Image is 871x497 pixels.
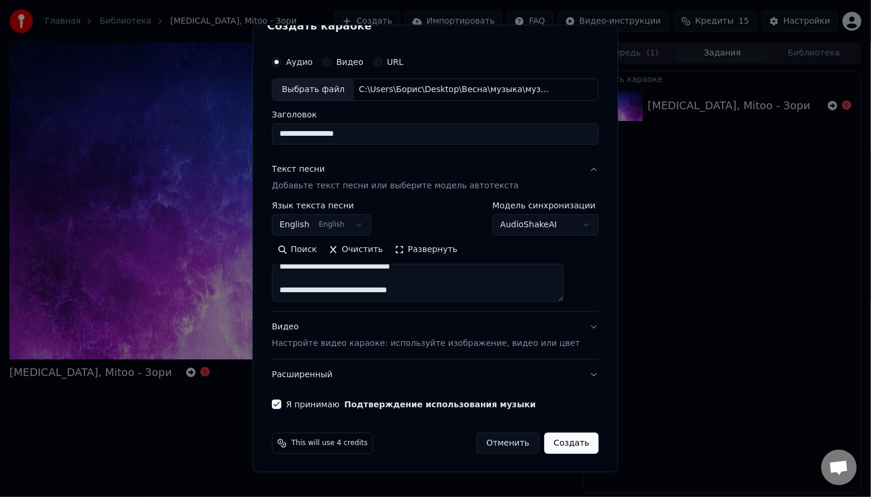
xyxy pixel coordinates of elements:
[272,359,599,390] button: Расширенный
[323,240,389,259] button: Очистить
[336,58,363,66] label: Видео
[387,58,404,66] label: URL
[286,400,536,408] label: Я принимаю
[272,164,325,175] div: Текст песни
[272,321,580,349] div: Видео
[272,312,599,359] button: ВидеоНастройте видео караоке: используйте изображение, видео или цвет
[291,439,368,448] span: This will use 4 credits
[354,84,555,96] div: C:\Users\Борис\Desktop\Весна\музыка\музыка\моя\лист\[PERSON_NAME].mp3
[272,79,354,100] div: Выбрать файл
[544,433,599,454] button: Создать
[286,58,313,66] label: Аудио
[272,201,371,210] label: Язык текста песни
[272,180,519,192] p: Добавьте текст песни или выберите модель автотекста
[272,338,580,349] p: Настройте видео караоке: используйте изображение, видео или цвет
[272,110,599,119] label: Заголовок
[267,21,603,31] h2: Создать караоке
[272,201,599,311] div: Текст песниДобавьте текст песни или выберите модель автотекста
[476,433,539,454] button: Отменить
[344,400,536,408] button: Я принимаю
[493,201,599,210] label: Модель синхронизации
[272,154,599,201] button: Текст песниДобавьте текст песни или выберите модель автотекста
[272,240,323,259] button: Поиск
[389,240,463,259] button: Развернуть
